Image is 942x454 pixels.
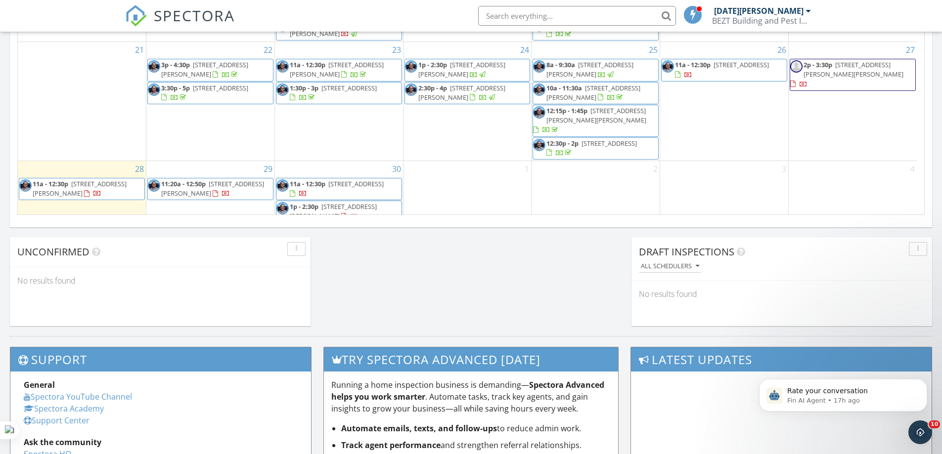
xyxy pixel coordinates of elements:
[33,179,127,198] a: 11a - 12:30p [STREET_ADDRESS][PERSON_NAME]
[533,60,545,73] img: leadingrajapic_2.jpg
[262,161,274,177] a: Go to September 29, 2025
[161,83,190,92] span: 3:30p - 5p
[660,42,789,161] td: Go to September 26, 2025
[788,161,917,224] td: Go to October 4, 2025
[660,161,789,224] td: Go to October 3, 2025
[546,139,637,157] a: 12:30p - 2p [STREET_ADDRESS]
[290,202,377,220] a: 1p - 2:30p [STREET_ADDRESS][PERSON_NAME]
[341,439,611,451] li: and strengthen referral relationships.
[321,83,377,92] span: [STREET_ADDRESS]
[146,161,275,224] td: Go to September 29, 2025
[418,60,505,79] span: [STREET_ADDRESS][PERSON_NAME]
[712,16,811,26] div: BEZT Building and Pest Inspections Victoria
[533,106,545,119] img: leadingrajapic_2.jpg
[661,59,787,81] a: 11a - 12:30p [STREET_ADDRESS]
[546,60,633,79] span: [STREET_ADDRESS][PERSON_NAME]
[546,83,582,92] span: 10a - 11:30a
[908,420,932,444] iframe: Intercom live chat
[533,82,659,104] a: 10a - 11:30a [STREET_ADDRESS][PERSON_NAME]
[290,60,325,69] span: 11a - 12:30p
[276,179,289,192] img: leadingrajapic_2.jpg
[24,403,104,414] a: Spectora Academy
[662,60,674,73] img: leadingrajapic_2.jpg
[405,60,417,73] img: leadingrajapic_2.jpg
[532,42,660,161] td: Go to September 25, 2025
[546,106,587,115] span: 12:15p - 1:45p
[341,423,497,434] strong: Automate emails, texts, and follow-ups
[161,179,264,198] a: 11:20a - 12:50p [STREET_ADDRESS][PERSON_NAME]
[675,60,711,69] span: 11a - 12:30p
[290,202,318,211] span: 1p - 2:30p
[33,179,68,188] span: 11a - 12:30p
[546,60,575,69] span: 8a - 9:30a
[546,60,633,79] a: 8a - 9:30a [STREET_ADDRESS][PERSON_NAME]
[19,179,32,192] img: leadingrajapic_2.jpg
[341,440,441,451] strong: Track agent performance
[404,59,531,81] a: 1p - 2:30p [STREET_ADDRESS][PERSON_NAME]
[290,83,318,92] span: 1:30p - 3p
[788,42,917,161] td: Go to September 27, 2025
[780,161,788,177] a: Go to October 3, 2025
[24,379,55,390] strong: General
[639,260,701,273] button: All schedulers
[262,42,274,58] a: Go to September 22, 2025
[418,60,505,79] a: 1p - 2:30p [STREET_ADDRESS][PERSON_NAME]
[647,42,660,58] a: Go to September 25, 2025
[33,179,127,198] span: [STREET_ADDRESS][PERSON_NAME]
[546,83,640,102] a: 10a - 11:30a [STREET_ADDRESS][PERSON_NAME]
[744,358,942,427] iframe: Intercom notifications message
[790,60,803,73] img: default-user-f0147aede5fd5fa78ca7ade42f37bd4542148d508eef1c3d3ea960f66861d68b.jpg
[908,161,917,177] a: Go to October 4, 2025
[582,139,637,148] span: [STREET_ADDRESS]
[125,13,235,34] a: SPECTORA
[274,161,403,224] td: Go to September 30, 2025
[276,59,402,81] a: 11a - 12:30p [STREET_ADDRESS][PERSON_NAME]
[18,161,146,224] td: Go to September 28, 2025
[147,82,273,104] a: 3:30p - 5p [STREET_ADDRESS]
[341,422,611,434] li: to reduce admin work.
[148,83,160,96] img: leadingrajapic_2.jpg
[161,60,248,79] span: [STREET_ADDRESS][PERSON_NAME]
[804,60,903,79] span: [STREET_ADDRESS][PERSON_NAME][PERSON_NAME]
[17,245,90,258] span: Unconfirmed
[276,202,289,214] img: leadingrajapic_2.jpg
[290,202,377,220] span: [STREET_ADDRESS][PERSON_NAME]
[714,60,769,69] span: [STREET_ADDRESS]
[290,83,377,102] a: 1:30p - 3p [STREET_ADDRESS]
[533,105,659,137] a: 12:15p - 1:45p [STREET_ADDRESS][PERSON_NAME][PERSON_NAME]
[324,347,619,371] h3: Try spectora advanced [DATE]
[403,161,532,224] td: Go to October 1, 2025
[161,179,264,198] span: [STREET_ADDRESS][PERSON_NAME]
[19,178,145,200] a: 11a - 12:30p [STREET_ADDRESS][PERSON_NAME]
[631,347,932,371] h3: Latest Updates
[290,179,384,198] a: 11a - 12:30p [STREET_ADDRESS]
[533,59,659,81] a: 8a - 9:30a [STREET_ADDRESS][PERSON_NAME]
[290,179,325,188] span: 11a - 12:30p
[518,42,531,58] a: Go to September 24, 2025
[404,82,531,104] a: 2:30p - 4p [STREET_ADDRESS][PERSON_NAME]
[274,42,403,161] td: Go to September 23, 2025
[193,83,248,92] span: [STREET_ADDRESS]
[523,161,531,177] a: Go to October 1, 2025
[328,179,384,188] span: [STREET_ADDRESS]
[639,245,734,258] span: Draft Inspections
[290,60,384,79] a: 11a - 12:30p [STREET_ADDRESS][PERSON_NAME]
[390,42,403,58] a: Go to September 23, 2025
[146,42,275,161] td: Go to September 22, 2025
[161,60,190,69] span: 3p - 4:30p
[18,42,146,161] td: Go to September 21, 2025
[133,161,146,177] a: Go to September 28, 2025
[546,20,633,38] a: 3p - 4:30p [STREET_ADDRESS]
[154,5,235,26] span: SPECTORA
[161,60,248,79] a: 3p - 4:30p [STREET_ADDRESS][PERSON_NAME]
[533,106,646,134] a: 12:15p - 1:45p [STREET_ADDRESS][PERSON_NAME][PERSON_NAME]
[161,179,206,188] span: 11:20a - 12:50p
[641,263,699,270] div: All schedulers
[125,5,147,27] img: The Best Home Inspection Software - Spectora
[405,83,417,96] img: leadingrajapic_2.jpg
[714,6,804,16] div: [DATE][PERSON_NAME]
[290,60,384,79] span: [STREET_ADDRESS][PERSON_NAME]
[331,379,611,414] p: Running a home inspection business is demanding— . Automate tasks, track key agents, and gain ins...
[904,42,917,58] a: Go to September 27, 2025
